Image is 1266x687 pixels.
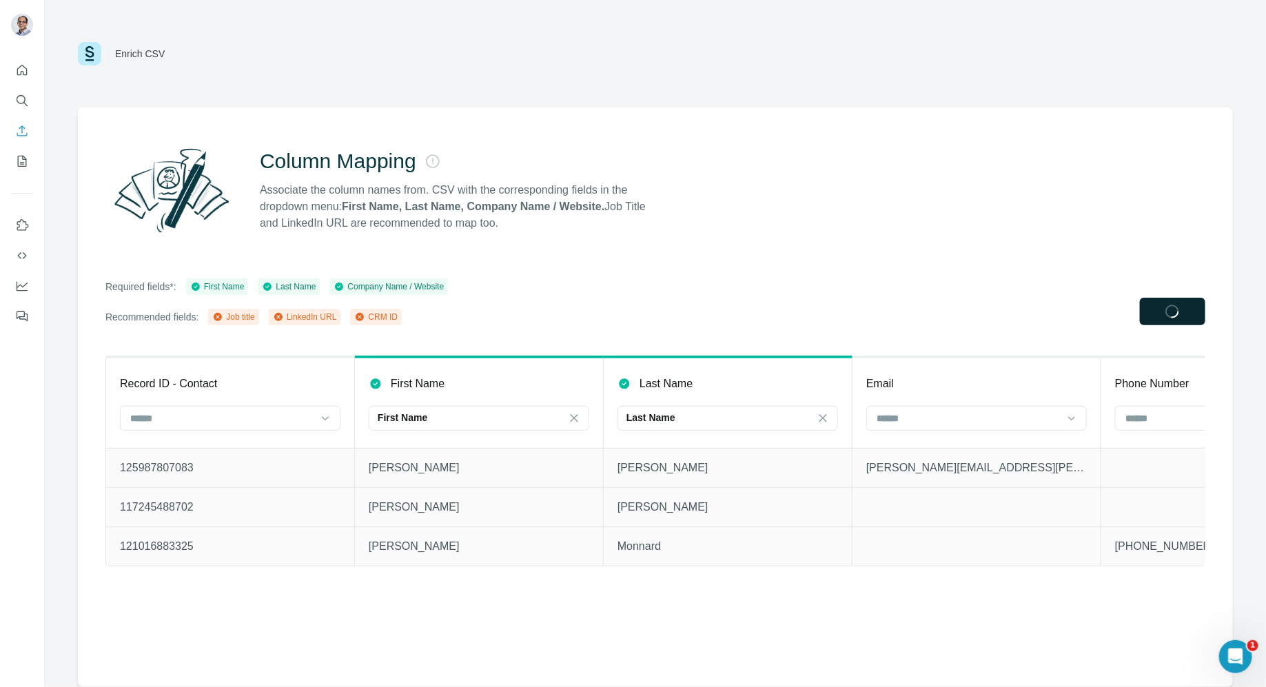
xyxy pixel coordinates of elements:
p: 125987807083 [120,460,340,476]
p: Associate the column names from. CSV with the corresponding fields in the dropdown menu: Job Titl... [260,182,658,232]
p: Record ID - Contact [120,376,217,392]
p: [PERSON_NAME] [617,460,838,476]
p: Monnard [617,538,838,555]
div: Enrich CSV [115,47,165,61]
button: My lists [11,149,33,174]
button: Quick start [11,58,33,83]
div: LinkedIn URL [273,311,337,323]
iframe: Intercom live chat [1219,640,1252,673]
h2: Column Mapping [260,149,416,174]
button: Dashboard [11,274,33,298]
button: Use Surfe API [11,243,33,268]
img: Surfe Logo [78,42,101,65]
p: Required fields*: [105,280,176,294]
button: Feedback [11,304,33,329]
button: Enrich CSV [11,119,33,143]
img: Surfe Illustration - Column Mapping [105,141,238,240]
p: First Name [378,411,427,424]
p: Last Name [640,376,693,392]
p: [PERSON_NAME] [369,460,589,476]
p: Phone Number [1115,376,1190,392]
span: 1 [1247,640,1258,651]
p: [PERSON_NAME] [369,499,589,515]
div: CRM ID [354,311,398,323]
p: First Name [391,376,445,392]
p: [PERSON_NAME] [617,499,838,515]
div: First Name [190,280,245,293]
p: 121016883325 [120,538,340,555]
p: [PERSON_NAME] [369,538,589,555]
button: Use Surfe on LinkedIn [11,213,33,238]
div: Job title [212,311,254,323]
strong: First Name, Last Name, Company Name / Website. [342,201,604,212]
img: Avatar [11,14,33,36]
p: Email [866,376,894,392]
p: Recommended fields: [105,310,198,324]
div: Company Name / Website [334,280,444,293]
p: Last Name [626,411,675,424]
div: Last Name [262,280,316,293]
button: Search [11,88,33,113]
p: [PERSON_NAME][EMAIL_ADDRESS][PERSON_NAME][DOMAIN_NAME] [866,460,1087,476]
p: 117245488702 [120,499,340,515]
